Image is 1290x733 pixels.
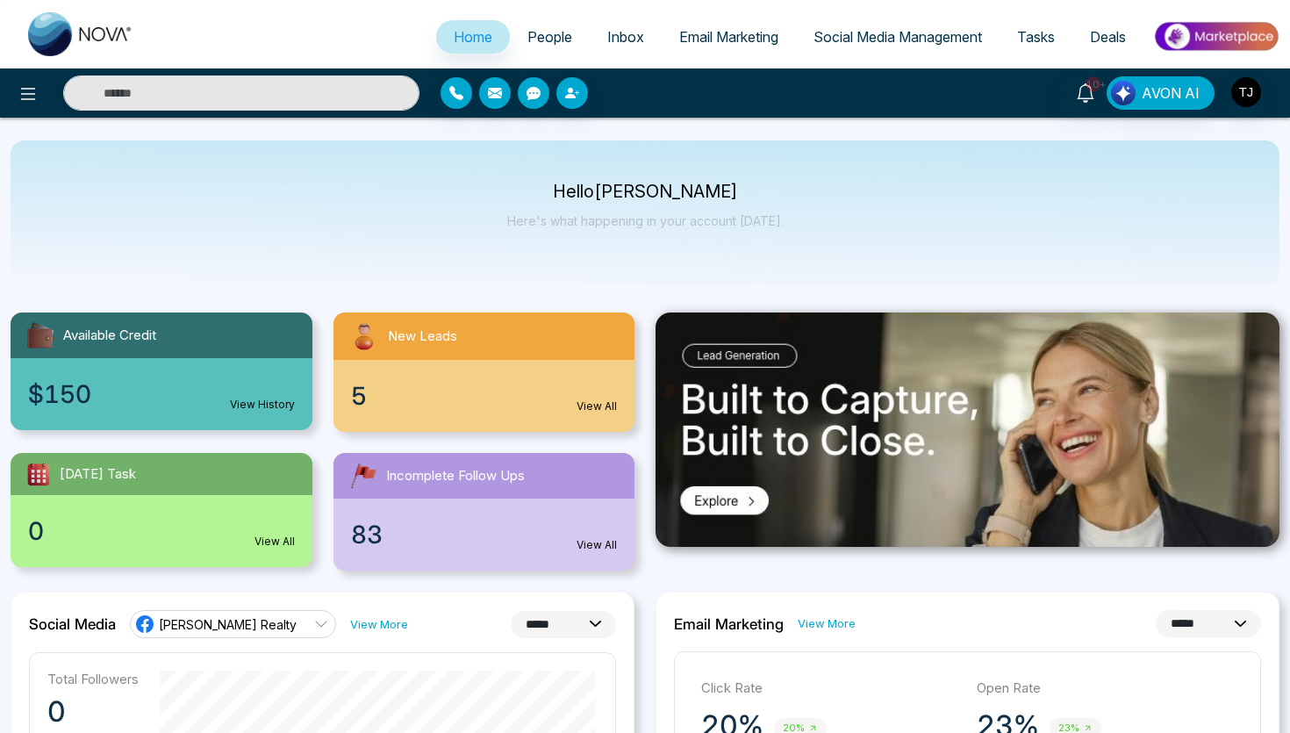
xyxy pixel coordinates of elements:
a: View All [577,537,617,553]
span: Incomplete Follow Ups [386,466,525,486]
h2: Email Marketing [674,615,784,633]
img: availableCredit.svg [25,320,56,351]
span: Home [454,28,492,46]
span: Inbox [607,28,644,46]
a: Email Marketing [662,20,796,54]
img: Lead Flow [1111,81,1136,105]
img: User Avatar [1231,77,1261,107]
img: . [656,313,1279,547]
p: 0 [47,694,139,729]
p: Total Followers [47,671,139,687]
a: Tasks [1000,20,1072,54]
span: AVON AI [1142,83,1200,104]
span: Tasks [1017,28,1055,46]
p: Click Rate [701,679,959,699]
a: Deals [1072,20,1143,54]
a: Incomplete Follow Ups83View All [323,453,646,571]
a: View More [798,615,856,632]
a: View All [254,534,295,550]
span: Email Marketing [679,28,778,46]
span: 5 [351,377,367,414]
span: Deals [1090,28,1126,46]
button: AVON AI [1107,76,1215,110]
a: View More [350,616,408,633]
span: 83 [351,516,383,553]
img: followUps.svg [348,460,379,492]
a: View All [577,399,617,414]
span: [PERSON_NAME] Realty [159,616,297,633]
a: New Leads5View All [323,313,646,432]
a: Home [436,20,510,54]
p: Here's what happening in your account [DATE]. [507,213,784,228]
img: Market-place.gif [1152,17,1279,56]
span: Available Credit [63,326,156,346]
img: todayTask.svg [25,460,53,488]
span: Social Media Management [813,28,982,46]
a: View History [230,397,295,413]
span: 0 [28,513,44,550]
span: People [527,28,572,46]
a: Social Media Management [796,20,1000,54]
span: New Leads [388,327,457,347]
p: Hello [PERSON_NAME] [507,184,784,199]
a: 10+ [1064,76,1107,107]
h2: Social Media [29,615,116,633]
img: newLeads.svg [348,320,381,353]
a: People [510,20,590,54]
a: Inbox [590,20,662,54]
img: Nova CRM Logo [28,12,133,56]
p: Open Rate [977,679,1235,699]
span: [DATE] Task [60,464,136,485]
span: 10+ [1086,76,1101,92]
span: $150 [28,376,91,413]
